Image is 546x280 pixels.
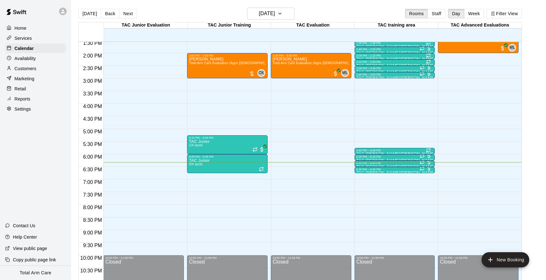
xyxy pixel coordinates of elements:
div: 2:30 PM – 2:45 PM: TAC Tom/Mike [355,66,435,72]
span: Recurring event [420,166,425,171]
p: Copy public page link [13,257,56,263]
div: 2:45 PM – 3:00 PM: TAC Todd/Brad [355,72,435,78]
span: Mike Lembo [344,69,349,77]
span: Total Arm Care Evaluation (Ages [DEMOGRAPHIC_DATA]+) [189,61,279,65]
span: Recurring event [420,46,425,51]
span: Collin Kiernan [260,69,265,77]
span: 6:00 PM [82,154,104,160]
div: 1:45 PM – 2:00 PM [356,48,433,51]
span: 7:30 PM [82,192,104,198]
span: All customers have paid [426,64,432,70]
span: Recurring event [420,160,425,165]
span: 5:30 PM [82,142,104,147]
div: 2:00 PM – 2:15 PM: TAC Tom/Mike [355,53,435,59]
button: [DATE] [78,9,101,18]
button: Week [464,9,484,18]
p: Availability [15,55,36,62]
div: 2:45 PM – 3:00 PM [356,73,433,76]
span: All customers have paid [426,70,432,77]
p: Calendar [15,45,34,52]
div: Reports [5,94,66,104]
div: 10:00 PM – 11:59 PM [189,256,266,259]
div: 6:00 PM – 6:15 PM [356,155,433,158]
div: 5:45 PM – 6:00 PM: TAC Tom/Mike [355,148,435,154]
span: Recurring event [420,65,425,70]
span: 0/4 spots filled [189,162,203,166]
span: 8:00 PM [82,205,104,210]
span: Total Arm Care Evaluation (Ages [DEMOGRAPHIC_DATA]+) [273,61,363,65]
span: 4:00 PM [82,104,104,109]
button: Staff [428,9,446,18]
span: Recurring event [426,148,431,153]
button: Day [448,9,464,18]
div: 6:15 PM – 6:30 PM: TAC Todd/Brad [355,161,435,167]
div: 1:30 PM – 1:45 PM: TAC Tom/Mike [355,40,435,47]
span: 8:30 PM [82,217,104,223]
span: All customers have paid [500,45,506,52]
div: 5:45 PM – 6:00 PM [356,149,433,152]
p: Reports [15,96,30,102]
div: 2:00 PM – 3:00 PM [273,54,349,57]
div: 10:00 PM – 11:59 PM [105,256,182,259]
div: TAC Junior Evaluation [104,22,187,28]
span: 4:30 PM [82,116,104,122]
span: 9:30 PM [82,243,104,248]
span: CK [258,70,264,76]
a: Services [5,33,66,43]
span: 1:30 PM [82,40,104,46]
div: Mike Lembo [508,44,516,52]
span: 10:30 PM [79,268,103,273]
div: 6:30 PM – 6:45 PM [356,168,433,171]
div: 1:45 PM – 2:00 PM: TAC Tom/Mike [355,47,435,53]
div: Marketing [5,74,66,83]
div: 6:15 PM – 6:30 PM [356,161,433,165]
a: Retail [5,84,66,94]
div: TAC training area [355,22,438,28]
a: Calendar [5,44,66,53]
div: TAC Evaluation [271,22,355,28]
div: Mike Lembo [341,69,349,77]
button: Next [119,9,137,18]
div: 2:00 PM – 3:00 PM: Total Arm Care Evaluation (Ages 13+) [187,53,268,78]
span: ML [509,45,515,51]
span: All customers have paid [259,146,265,153]
div: Home [5,23,66,33]
div: 2:00 PM – 3:00 PM [189,54,266,57]
div: TAC Junior Training [188,22,271,28]
span: 9:00 PM [82,230,104,235]
h6: [DATE] [259,9,275,18]
span: 2:30 PM [82,66,104,71]
button: Filter View [487,9,522,18]
div: 1:30 PM – 1:45 PM [356,41,433,45]
div: TAC Advanced Evaluations [438,22,522,28]
span: ML [342,70,348,76]
p: Home [15,25,27,31]
p: Services [15,35,32,41]
p: Contact Us [13,222,35,229]
span: All customers have paid [426,165,432,172]
span: 3:30 PM [82,91,104,96]
div: 2:00 PM – 3:00 PM: Jace LOEB [271,53,351,78]
span: Recurring event [420,153,425,158]
div: 2:00 PM – 2:15 PM [356,54,433,57]
p: Total Arm Care [20,270,51,276]
div: Collin Kiernan [258,69,265,77]
span: Mike Lembo [511,44,516,52]
div: 6:00 PM – 6:45 PM [189,155,266,158]
span: Recurring event [426,59,431,64]
span: Recurring event [420,71,425,76]
button: Back [101,9,119,18]
span: 6:30 PM [82,167,104,172]
span: All customers have paid [426,159,432,165]
span: Recurring event [426,53,431,58]
button: add [482,252,529,267]
div: 5:15 PM – 6:00 PM [189,136,266,139]
span: All customers have paid [332,70,339,77]
span: 3:00 PM [82,78,104,84]
div: 6:00 PM – 6:45 PM: TAC Junior [187,154,268,173]
div: 10:00 PM – 11:59 PM [356,256,433,259]
a: Customers [5,64,66,73]
div: 10:00 PM – 11:59 PM [440,256,517,259]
